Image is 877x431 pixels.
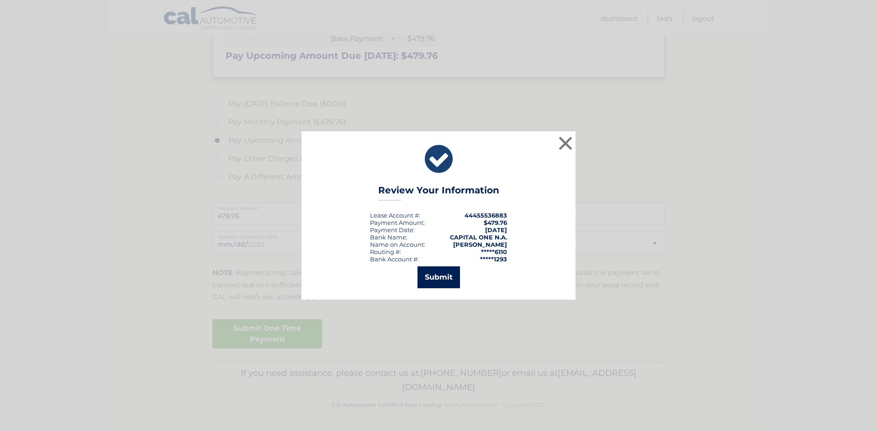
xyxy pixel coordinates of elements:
div: : [370,226,415,234]
button: × [556,134,575,152]
span: $479.76 [484,219,507,226]
h3: Review Your Information [378,185,499,201]
div: Payment Amount: [370,219,425,226]
button: Submit [417,266,460,288]
span: Payment Date [370,226,413,234]
div: Bank Account #: [370,255,419,263]
div: Name on Account: [370,241,425,248]
div: Routing #: [370,248,401,255]
div: Bank Name: [370,234,407,241]
strong: [PERSON_NAME] [453,241,507,248]
strong: CAPITAL ONE N.A. [450,234,507,241]
div: Lease Account #: [370,212,420,219]
span: [DATE] [485,226,507,234]
strong: 44455536883 [465,212,507,219]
